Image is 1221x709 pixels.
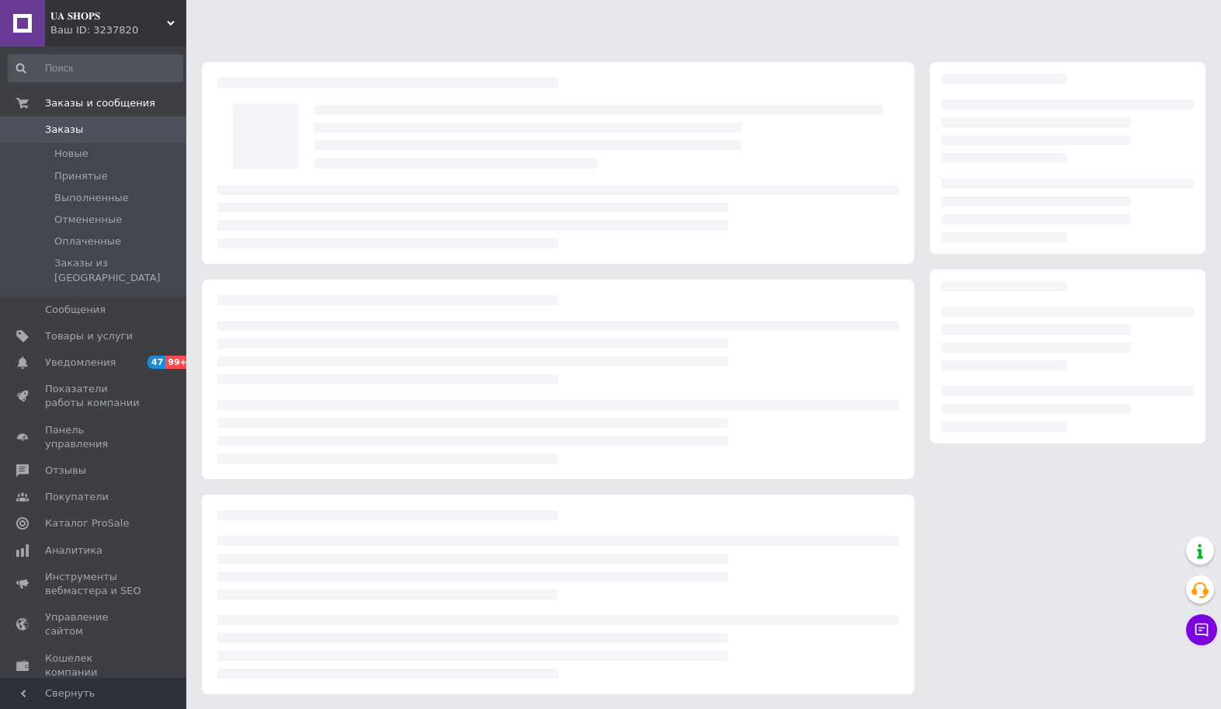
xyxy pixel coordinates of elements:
[54,169,108,183] span: Принятые
[45,610,144,638] span: Управление сайтом
[45,123,83,137] span: Заказы
[45,544,102,558] span: Аналитика
[165,356,191,369] span: 99+
[147,356,165,369] span: 47
[45,356,116,370] span: Уведомления
[45,652,144,679] span: Кошелек компании
[54,213,122,227] span: Отмененные
[54,235,121,248] span: Оплаченные
[45,303,106,317] span: Сообщения
[45,382,144,410] span: Показатели работы компании
[50,9,167,23] span: 𝐔𝐀 𝐒𝐇𝐎𝐏𝐒
[45,464,86,478] span: Отзывы
[45,96,155,110] span: Заказы и сообщения
[45,516,129,530] span: Каталог ProSale
[45,570,144,598] span: Инструменты вебмастера и SEO
[45,329,133,343] span: Товары и услуги
[45,490,109,504] span: Покупатели
[50,23,186,37] div: Ваш ID: 3237820
[45,423,144,451] span: Панель управления
[54,147,88,161] span: Новые
[8,54,183,82] input: Поиск
[54,191,129,205] span: Выполненные
[54,256,182,284] span: Заказы из [GEOGRAPHIC_DATA]
[1186,614,1217,645] button: Чат с покупателем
